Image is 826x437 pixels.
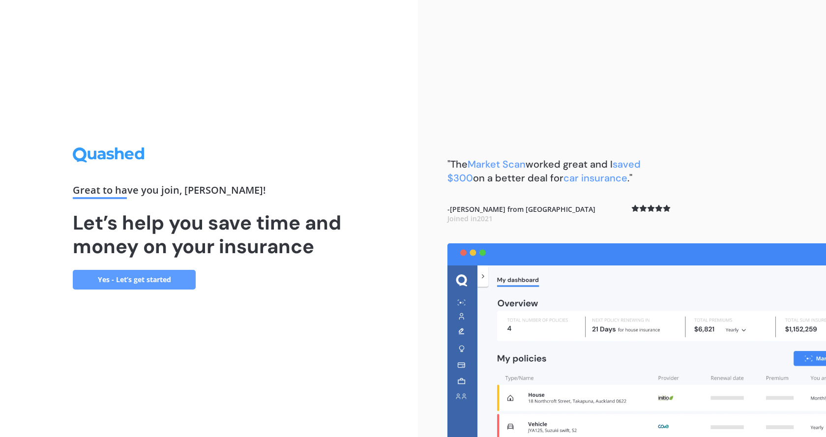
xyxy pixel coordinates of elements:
[447,204,595,224] b: - [PERSON_NAME] from [GEOGRAPHIC_DATA]
[73,270,196,290] a: Yes - Let’s get started
[73,185,345,199] div: Great to have you join , [PERSON_NAME] !
[447,243,826,437] img: dashboard.webp
[447,158,641,184] span: saved $300
[563,172,627,184] span: car insurance
[468,158,526,171] span: Market Scan
[447,158,641,184] b: "The worked great and I on a better deal for ."
[447,214,493,223] span: Joined in 2021
[73,211,345,258] h1: Let’s help you save time and money on your insurance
